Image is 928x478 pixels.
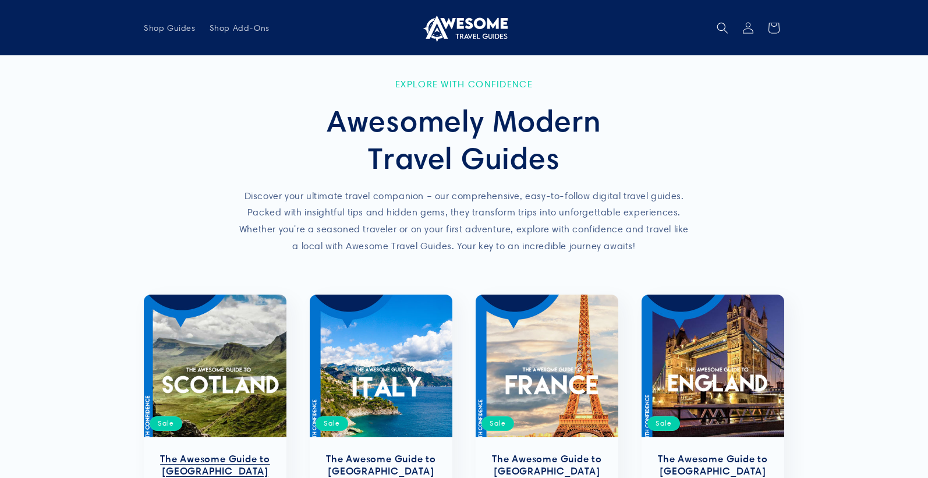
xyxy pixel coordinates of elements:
p: Explore with Confidence [237,79,691,90]
summary: Search [710,15,735,41]
a: The Awesome Guide to [GEOGRAPHIC_DATA] [487,453,607,477]
span: Shop Add-Ons [210,23,270,33]
img: Awesome Travel Guides [420,14,508,42]
a: The Awesome Guide to [GEOGRAPHIC_DATA] [321,453,441,477]
p: Discover your ultimate travel companion – our comprehensive, easy-to-follow digital travel guides... [237,188,691,255]
a: Shop Guides [137,16,203,40]
span: Shop Guides [144,23,196,33]
a: Shop Add-Ons [203,16,277,40]
a: The Awesome Guide to [GEOGRAPHIC_DATA] [155,453,275,477]
a: Awesome Travel Guides [416,9,512,46]
h2: Awesomely Modern Travel Guides [237,102,691,176]
a: The Awesome Guide to [GEOGRAPHIC_DATA] [653,453,773,477]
